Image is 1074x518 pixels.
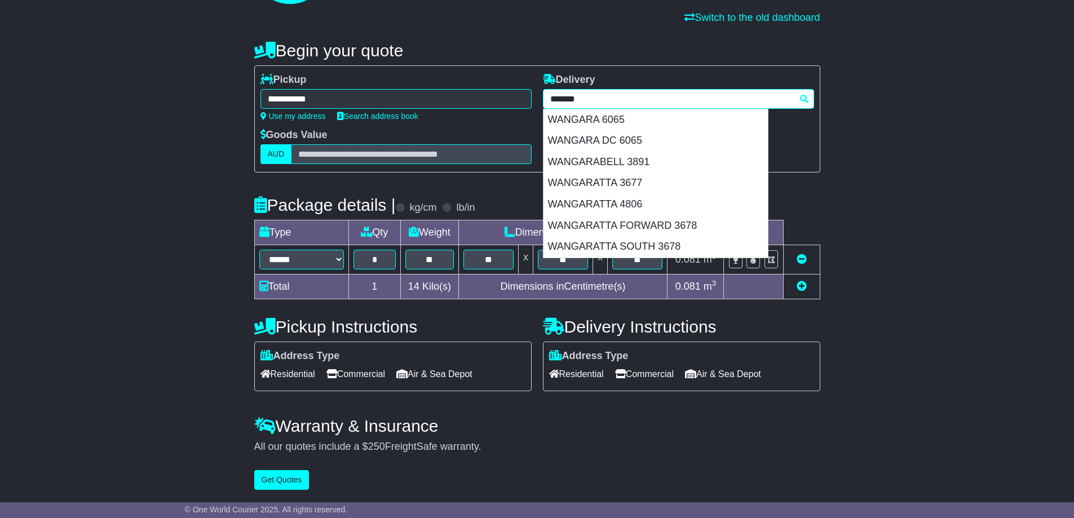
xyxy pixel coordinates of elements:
label: Address Type [260,350,340,362]
td: Dimensions (L x W x H) [458,220,668,245]
span: Residential [260,365,315,383]
div: WANGARATTA FORWARD 3678 [543,215,768,237]
span: © One World Courier 2025. All rights reserved. [185,505,348,514]
td: Qty [348,220,401,245]
div: WANGARA 6065 [543,109,768,131]
span: 0.081 [675,281,701,292]
td: 1 [348,275,401,299]
span: Air & Sea Depot [685,365,761,383]
label: lb/in [456,202,475,214]
div: WANGARABELL 3891 [543,152,768,173]
label: Address Type [549,350,629,362]
span: Commercial [326,365,385,383]
a: Use my address [260,112,326,121]
span: Air & Sea Depot [396,365,472,383]
span: Commercial [615,365,674,383]
td: Kilo(s) [401,275,459,299]
span: 250 [368,441,385,452]
span: m [704,281,717,292]
a: Search address book [337,112,418,121]
div: WANGARATTA 3677 [543,172,768,194]
a: Switch to the old dashboard [684,12,820,23]
h4: Begin your quote [254,41,820,60]
h4: Warranty & Insurance [254,417,820,435]
sup: 3 [712,279,717,287]
a: Add new item [797,281,807,292]
td: x [593,245,608,275]
span: Residential [549,365,604,383]
button: Get Quotes [254,470,310,490]
a: Remove this item [797,254,807,265]
div: All our quotes include a $ FreightSafe warranty. [254,441,820,453]
td: Dimensions in Centimetre(s) [458,275,668,299]
h4: Pickup Instructions [254,317,532,336]
div: WANGARATTA 4806 [543,194,768,215]
label: Goods Value [260,129,328,141]
label: AUD [260,144,292,164]
td: Type [254,220,348,245]
div: WANGARA DC 6065 [543,130,768,152]
span: 14 [408,281,419,292]
td: x [518,245,533,275]
td: Total [254,275,348,299]
span: m [704,254,717,265]
label: Pickup [260,74,307,86]
label: Delivery [543,74,595,86]
td: Weight [401,220,459,245]
h4: Package details | [254,196,396,214]
label: kg/cm [409,202,436,214]
h4: Delivery Instructions [543,317,820,336]
span: 0.081 [675,254,701,265]
div: WANGARATTA SOUTH 3678 [543,236,768,258]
